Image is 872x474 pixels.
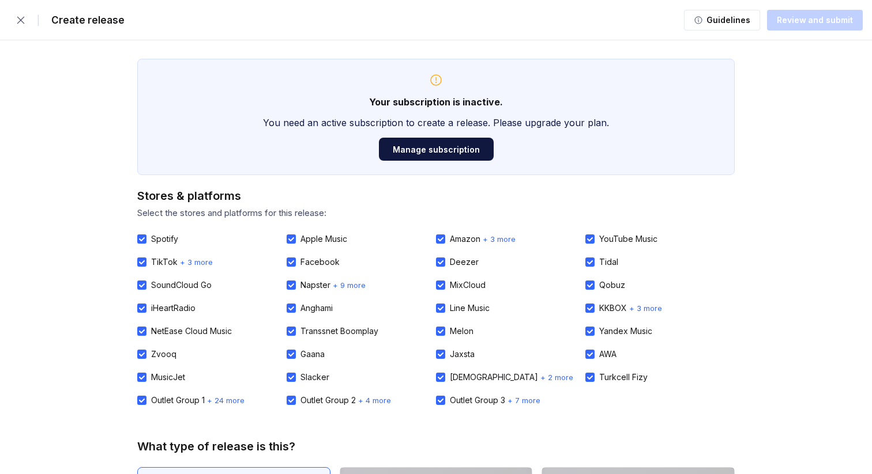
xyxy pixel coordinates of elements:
div: AWA [599,350,617,359]
div: Turkcell Fizy [599,373,648,382]
div: Create release [44,14,125,26]
div: YouTube Music [599,234,657,244]
button: Guidelines [684,10,760,31]
div: Line Music [450,304,490,313]
div: Outlet Group 3 [450,396,505,405]
div: What type of release is this? [137,439,295,453]
strong: Your subscription is inactive. [369,96,503,108]
div: Amazon [450,234,480,244]
span: + 9 more [333,280,366,290]
div: Anghami [300,304,333,313]
div: Select the stores and platforms for this release: [137,207,735,218]
div: Tidal [599,257,618,267]
div: Outlet Group 1 [151,396,205,405]
div: Manage subscription [393,145,480,154]
div: Outlet Group 2 [300,396,356,405]
div: MixCloud [450,280,486,290]
div: | [37,14,40,26]
div: Gaana [300,350,325,359]
span: + 7 more [508,396,540,405]
div: Zvooq [151,350,176,359]
div: NetEase Cloud Music [151,327,232,336]
div: Guidelines [703,14,750,26]
span: + 24 more [207,396,245,405]
div: Yandex Music [599,327,652,336]
div: Facebook [300,257,340,267]
div: Deezer [450,257,479,267]
div: MusicJet [151,373,185,382]
span: + 3 more [629,304,662,313]
div: TikTok [151,257,178,267]
div: Stores & platforms [137,189,241,203]
div: Jaxsta [450,350,475,359]
div: Slacker [300,373,329,382]
span: + 4 more [358,396,391,405]
div: KKBOX [599,304,627,313]
div: Apple Music [300,234,347,244]
div: SoundCloud Go [151,280,212,290]
div: Transsnet Boomplay [300,327,378,336]
div: You need an active subscription to create a release. Please upgrade your plan. [263,117,609,128]
span: + 3 more [180,257,213,267]
div: Melon [450,327,473,336]
div: iHeartRadio [151,304,196,313]
span: + 2 more [540,373,573,382]
div: Napster [300,280,330,290]
span: + 3 more [483,234,516,244]
div: Spotify [151,234,178,244]
div: [DEMOGRAPHIC_DATA] [450,373,538,382]
div: Qobuz [599,280,625,290]
button: Manage subscription [379,138,494,161]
